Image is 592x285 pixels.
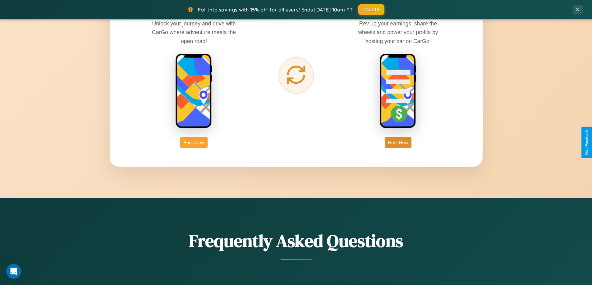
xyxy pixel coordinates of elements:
p: Rev up your earnings, share the wheels and power your profits by hosting your car on CarGo! [351,19,445,45]
button: FALL15 [358,4,384,15]
p: Unlock your journey and drive with CarGo where adventure meets the open road! [147,19,241,45]
div: Give Feedback [585,130,589,155]
img: host phone [379,53,417,129]
button: Host Now [385,137,411,148]
span: Fall into savings with 15% off for all users! Ends [DATE] 10am PT. [198,7,354,13]
h2: Frequently Asked Questions [110,229,483,253]
button: Book Now [180,137,208,148]
iframe: Intercom live chat [6,264,21,279]
img: rent phone [175,53,213,129]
